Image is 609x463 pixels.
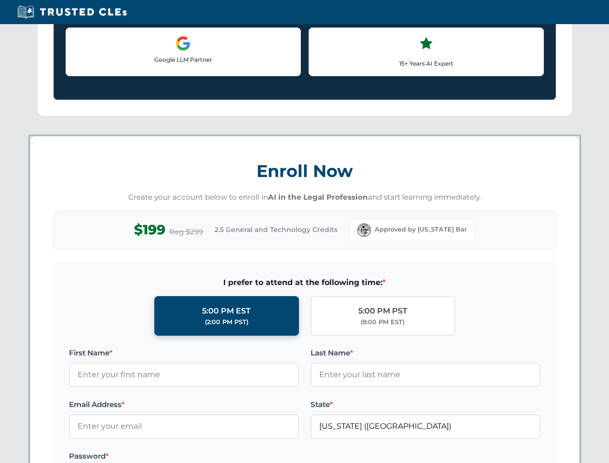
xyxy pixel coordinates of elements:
img: Florida Bar [357,223,371,237]
label: Password [69,450,299,462]
img: Google [176,36,191,51]
p: 15+ Years AI Expert [317,59,536,68]
h3: Enroll Now [54,156,556,186]
div: (8:00 PM EST) [361,317,405,327]
input: Florida (FL) [311,414,541,438]
span: $199 [134,219,165,241]
label: State [311,399,541,410]
input: Enter your email [69,414,299,438]
label: Email Address [69,399,299,410]
label: Last Name [311,347,541,359]
img: Trusted CLEs [14,5,130,19]
input: Enter your first name [69,363,299,387]
span: Reg $299 [169,226,203,238]
strong: AI in the Legal Profession [268,192,368,202]
p: Create your account below to enroll in and start learning immediately. [54,192,556,203]
div: 5:00 PM PST [358,305,407,317]
div: (2:00 PM PST) [205,317,248,327]
p: Google LLM Partner [74,55,293,64]
span: Approved by [US_STATE] Bar [375,225,467,234]
div: 5:00 PM EST [202,305,251,317]
span: 2.5 General and Technology Credits [215,224,338,235]
span: I prefer to attend at the following time: [69,276,541,289]
label: First Name [69,347,299,359]
input: Enter your last name [311,363,541,387]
